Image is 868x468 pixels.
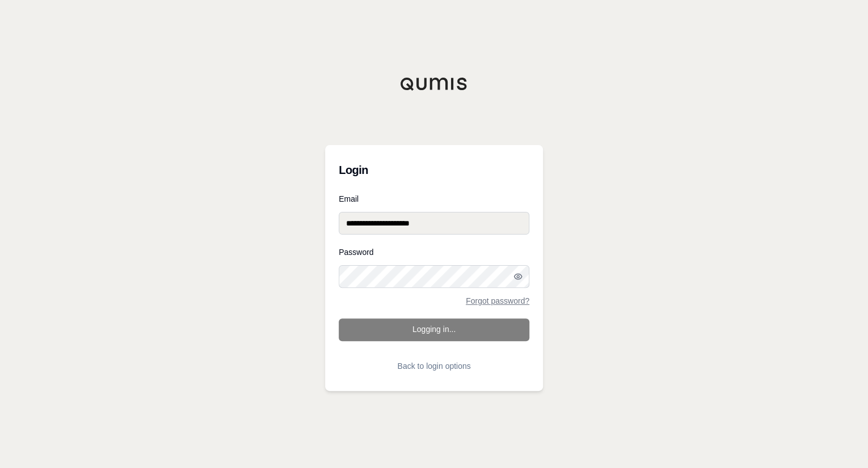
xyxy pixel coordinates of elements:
label: Email [339,195,529,203]
h3: Login [339,159,529,181]
label: Password [339,248,529,256]
a: Forgot password? [466,297,529,305]
button: Back to login options [339,355,529,377]
img: Qumis [400,77,468,91]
